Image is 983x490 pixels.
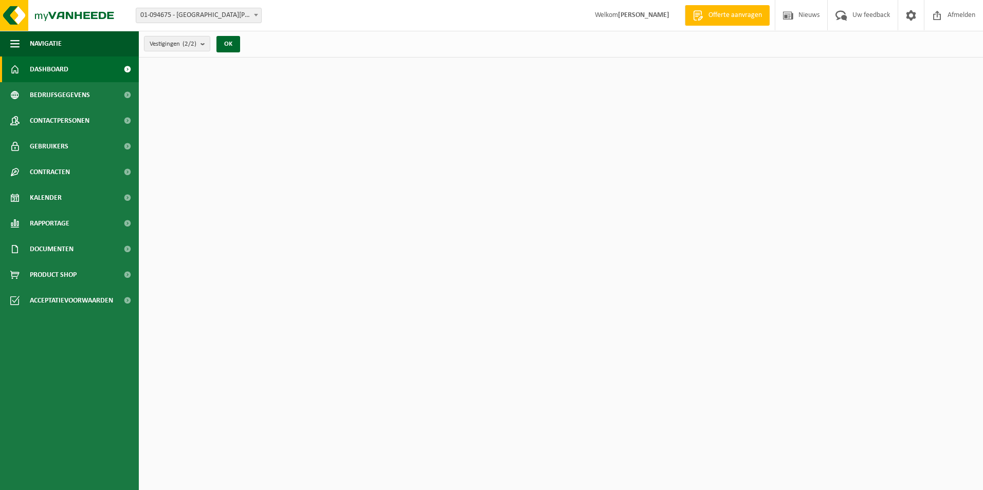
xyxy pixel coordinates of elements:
[706,10,764,21] span: Offerte aanvragen
[150,36,196,52] span: Vestigingen
[183,41,196,47] count: (2/2)
[30,82,90,108] span: Bedrijfsgegevens
[30,31,62,56] span: Navigatie
[618,11,669,19] strong: [PERSON_NAME]
[30,236,74,262] span: Documenten
[144,36,210,51] button: Vestigingen(2/2)
[30,185,62,211] span: Kalender
[216,36,240,52] button: OK
[30,211,69,236] span: Rapportage
[30,108,89,134] span: Contactpersonen
[136,8,261,23] span: 01-094675 - BELFOND - MICHELBEKE
[30,159,70,185] span: Contracten
[685,5,770,26] a: Offerte aanvragen
[30,262,77,288] span: Product Shop
[30,56,68,82] span: Dashboard
[30,288,113,313] span: Acceptatievoorwaarden
[136,8,262,23] span: 01-094675 - BELFOND - MICHELBEKE
[30,134,68,159] span: Gebruikers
